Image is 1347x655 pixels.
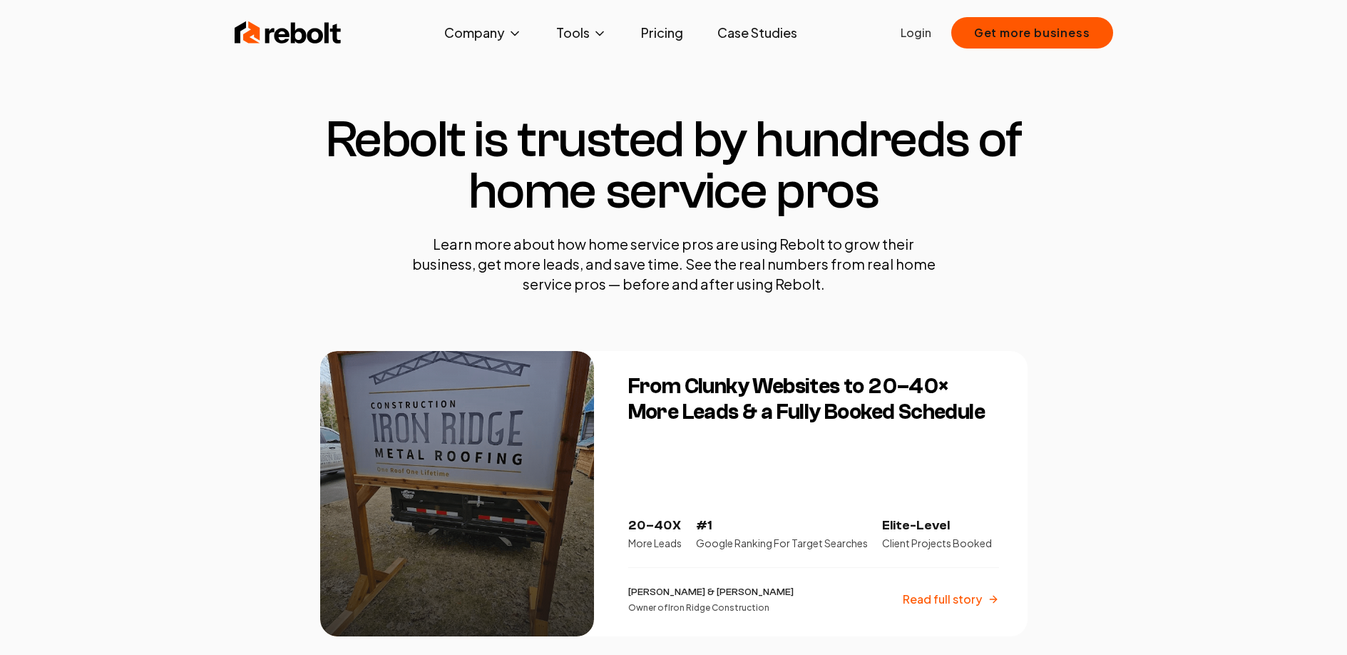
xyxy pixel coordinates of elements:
img: Rebolt Logo [235,19,342,47]
p: More Leads [628,536,682,550]
p: #1 [696,516,868,536]
button: Company [433,19,533,47]
h3: From Clunky Websites to 20–40× More Leads & a Fully Booked Schedule [628,374,999,425]
p: Learn more about how home service pros are using Rebolt to grow their business, get more leads, a... [403,234,945,294]
p: Client Projects Booked [882,536,992,550]
button: Get more business [951,17,1113,49]
p: Owner of Iron Ridge Construction [628,602,794,614]
button: Tools [545,19,618,47]
p: Google Ranking For Target Searches [696,536,868,550]
h1: Rebolt is trusted by hundreds of home service pros [320,114,1028,217]
p: Read full story [903,591,982,608]
a: From Clunky Websites to 20–40× More Leads & a Fully Booked ScheduleFrom Clunky Websites to 20–40×... [320,351,1028,636]
a: Case Studies [706,19,809,47]
p: [PERSON_NAME] & [PERSON_NAME] [628,585,794,599]
a: Login [901,24,931,41]
p: 20–40X [628,516,682,536]
p: Elite-Level [882,516,992,536]
a: Pricing [630,19,695,47]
